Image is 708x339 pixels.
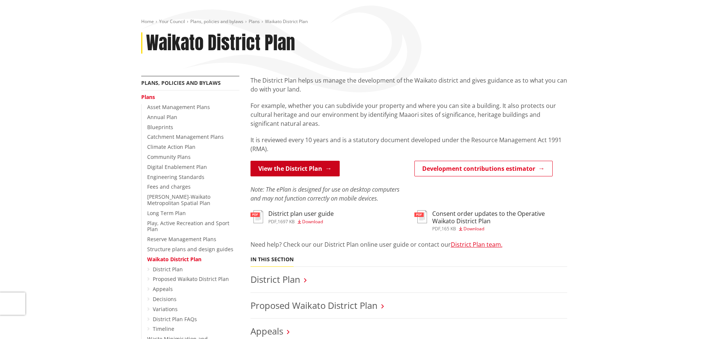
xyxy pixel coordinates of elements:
h1: Waikato District Plan [146,32,295,54]
span: 1697 KB [278,218,295,225]
a: Community Plans [147,153,191,160]
p: For example, whether you can subdivide your property and where you can site a building. It also p... [250,101,567,128]
a: Plans, policies and bylaws [141,79,221,86]
img: document-pdf.svg [250,210,263,223]
a: Reserve Management Plans [147,236,216,243]
a: Engineering Standards [147,173,204,180]
a: Appeals [250,325,283,337]
a: District Plan FAQs [153,316,197,323]
h5: In this section [250,256,294,263]
a: Climate Action Plan [147,143,195,150]
span: Download [302,218,323,225]
div: , [268,220,334,224]
a: Home [141,18,154,25]
a: Structure plans and design guides [147,246,233,253]
a: Proposed Waikato District Plan [250,299,378,311]
a: District Plan team. [451,240,502,249]
a: Digital Enablement Plan [147,163,207,170]
a: Waikato District Plan [147,256,201,263]
span: Download [463,226,484,232]
a: Plans [249,18,260,25]
a: Fees and charges [147,183,191,190]
a: Play, Active Recreation and Sport Plan [147,220,229,233]
iframe: Messenger Launcher [674,308,701,335]
h3: Consent order updates to the Operative Waikato District Plan [432,210,567,224]
a: Variations [153,306,178,313]
span: Waikato District Plan [265,18,308,25]
a: Annual Plan [147,113,177,121]
div: , [432,227,567,231]
a: Your Council [159,18,185,25]
span: 165 KB [442,226,456,232]
a: Long Term Plan [147,210,186,217]
a: Decisions [153,295,177,303]
a: Blueprints [147,124,173,131]
nav: breadcrumb [141,19,567,25]
em: Note: The ePlan is designed for use on desktop computers and may not function correctly on mobile... [250,185,400,202]
a: District Plan [250,273,300,285]
a: Timeline [153,325,174,332]
a: [PERSON_NAME]-Waikato Metropolitan Spatial Plan [147,193,210,207]
span: pdf [432,226,440,232]
p: It is reviewed every 10 years and is a statutory document developed under the Resource Management... [250,135,567,153]
h3: District plan user guide [268,210,334,217]
a: Catchment Management Plans [147,133,224,140]
a: Asset Management Plans [147,103,210,111]
a: Plans [141,93,155,100]
a: District Plan [153,266,183,273]
a: Appeals [153,285,173,292]
a: District plan user guide pdf,1697 KB Download [250,210,334,224]
a: Proposed Waikato District Plan [153,275,229,282]
span: pdf [268,218,277,225]
a: View the District Plan [250,161,340,176]
a: Plans, policies and bylaws [190,18,243,25]
a: Consent order updates to the Operative Waikato District Plan pdf,165 KB Download [414,210,567,231]
p: The District Plan helps us manage the development of the Waikato district and gives guidance as t... [250,76,567,94]
p: Need help? Check our our District Plan online user guide or contact our [250,240,567,249]
img: document-pdf.svg [414,210,427,223]
a: Development contributions estimator [414,161,553,176]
